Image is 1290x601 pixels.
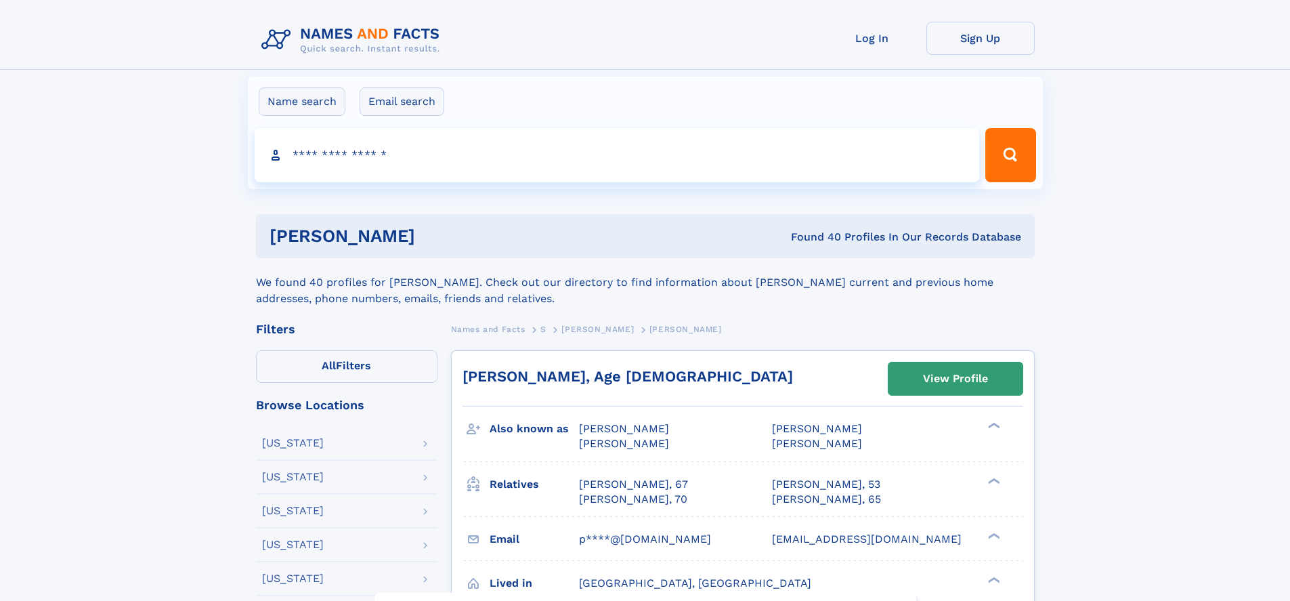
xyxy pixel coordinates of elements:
div: View Profile [923,363,988,394]
a: [PERSON_NAME], 65 [772,492,881,507]
span: [PERSON_NAME] [772,437,862,450]
a: S [540,320,546,337]
button: Search Button [985,128,1035,182]
a: [PERSON_NAME], 67 [579,477,688,492]
span: S [540,325,546,334]
div: Browse Locations [256,399,437,411]
a: Log In [818,22,926,55]
label: Filters [256,350,437,383]
span: [EMAIL_ADDRESS][DOMAIN_NAME] [772,533,962,545]
h3: Also known as [490,417,579,440]
label: Name search [259,87,345,116]
div: [US_STATE] [262,505,324,516]
a: Sign Up [926,22,1035,55]
label: Email search [360,87,444,116]
div: ❯ [985,421,1001,430]
a: [PERSON_NAME], 53 [772,477,880,492]
div: Filters [256,323,437,335]
a: [PERSON_NAME] [561,320,634,337]
span: [PERSON_NAME] [772,422,862,435]
h1: [PERSON_NAME] [270,228,603,245]
span: [PERSON_NAME] [561,325,634,334]
input: search input [255,128,980,182]
span: [GEOGRAPHIC_DATA], [GEOGRAPHIC_DATA] [579,577,811,589]
h3: Email [490,528,579,551]
div: [US_STATE] [262,539,324,550]
div: ❯ [985,575,1001,584]
h3: Lived in [490,572,579,595]
h3: Relatives [490,473,579,496]
span: [PERSON_NAME] [649,325,722,334]
a: [PERSON_NAME], Age [DEMOGRAPHIC_DATA] [463,368,793,385]
span: All [322,359,336,372]
span: [PERSON_NAME] [579,422,669,435]
div: Found 40 Profiles In Our Records Database [603,230,1021,245]
div: [US_STATE] [262,573,324,584]
div: ❯ [985,531,1001,540]
div: ❯ [985,476,1001,485]
div: We found 40 profiles for [PERSON_NAME]. Check out our directory to find information about [PERSON... [256,258,1035,307]
span: [PERSON_NAME] [579,437,669,450]
a: View Profile [888,362,1023,395]
a: [PERSON_NAME], 70 [579,492,687,507]
div: [US_STATE] [262,438,324,449]
div: [US_STATE] [262,472,324,482]
img: Logo Names and Facts [256,22,451,58]
a: Names and Facts [451,320,525,337]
